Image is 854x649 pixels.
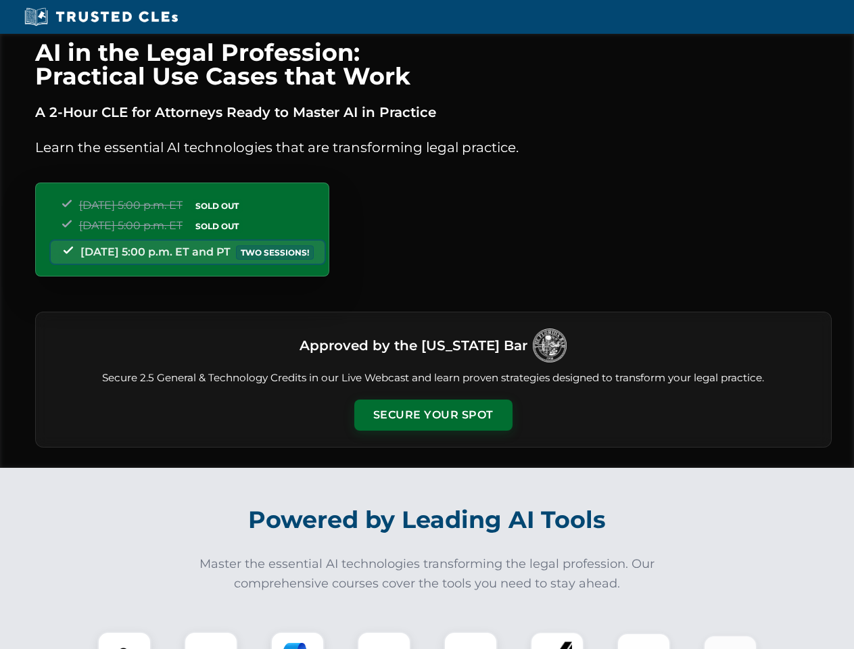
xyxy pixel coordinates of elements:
p: A 2-Hour CLE for Attorneys Ready to Master AI in Practice [35,101,832,123]
img: Logo [533,329,567,362]
p: Learn the essential AI technologies that are transforming legal practice. [35,137,832,158]
span: SOLD OUT [191,199,243,213]
button: Secure Your Spot [354,400,513,431]
h3: Approved by the [US_STATE] Bar [300,333,527,358]
span: [DATE] 5:00 p.m. ET [79,199,183,212]
span: [DATE] 5:00 p.m. ET [79,219,183,232]
img: Trusted CLEs [20,7,182,27]
p: Master the essential AI technologies transforming the legal profession. Our comprehensive courses... [191,554,664,594]
span: SOLD OUT [191,219,243,233]
p: Secure 2.5 General & Technology Credits in our Live Webcast and learn proven strategies designed ... [52,370,815,386]
h2: Powered by Leading AI Tools [53,496,802,544]
h1: AI in the Legal Profession: Practical Use Cases that Work [35,41,832,88]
